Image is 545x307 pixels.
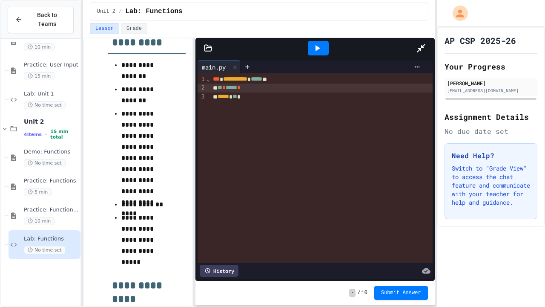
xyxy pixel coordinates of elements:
div: 3 [198,93,206,101]
span: Submit Answer [381,290,421,296]
span: - [349,289,356,297]
span: 10 [361,290,367,296]
div: 2 [198,84,206,92]
span: / [357,290,360,296]
span: 10 min [24,217,54,225]
div: No due date set [445,126,537,136]
span: Demo: Functions [24,148,79,156]
button: Lesson [90,23,119,34]
span: No time set [24,159,66,167]
span: 15 min total [50,129,79,140]
span: Lab: Functions [24,235,79,243]
div: [EMAIL_ADDRESS][DOMAIN_NAME] [447,87,535,94]
h2: Your Progress [445,61,537,72]
h3: Need Help? [452,151,530,161]
h1: AP CSP 2025-26 [445,35,516,46]
span: 10 min [24,43,54,51]
span: 4 items [24,132,42,137]
button: Submit Answer [374,286,428,300]
span: Practice: Functions, cont. [24,206,79,214]
span: Lab: Unit 1 [24,90,79,98]
span: Unit 2 [24,118,79,125]
span: 5 min [24,188,52,196]
span: No time set [24,101,66,109]
div: My Account [444,3,470,23]
h2: Assignment Details [445,111,537,123]
span: Fold line [206,75,210,82]
p: Switch to "Grade View" to access the chat feature and communicate with your teacher for help and ... [452,164,530,207]
span: Back to Teams [28,11,66,29]
span: Practice: Functions [24,177,79,185]
span: Lab: Functions [125,6,182,17]
button: Grade [121,23,147,34]
span: Unit 2 [97,8,115,15]
div: main.py [198,61,241,73]
div: History [200,265,238,277]
div: 1 [198,75,206,84]
span: • [45,131,47,138]
span: / [119,8,122,15]
button: Back to Teams [8,6,74,33]
div: [PERSON_NAME] [447,79,535,87]
span: Practice: User Input [24,61,79,69]
span: No time set [24,246,66,254]
span: 15 min [24,72,54,80]
div: main.py [198,63,230,72]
